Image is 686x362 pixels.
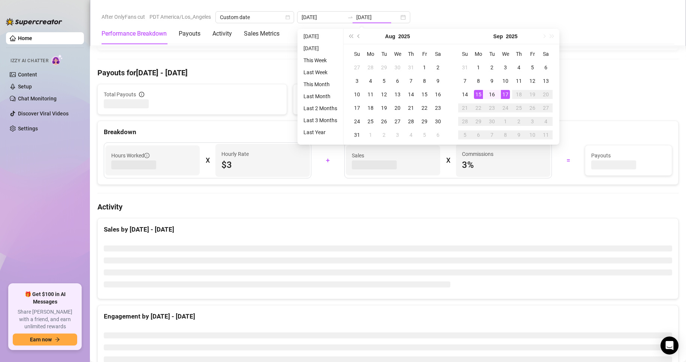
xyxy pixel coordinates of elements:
div: + [316,154,340,166]
span: calendar [285,15,290,19]
span: info-circle [144,153,149,158]
span: swap-right [347,14,353,20]
span: Earn now [30,337,52,343]
span: 🎁 Get $100 in AI Messages [13,291,77,305]
a: Chat Monitoring [18,96,57,102]
div: Activity [212,29,232,38]
span: info-circle [139,92,144,97]
span: Total Payouts [104,90,136,99]
div: Sales Metrics [244,29,279,38]
div: Breakdown [104,127,672,137]
span: to [347,14,353,20]
input: Start date [302,13,344,21]
span: Payouts [591,151,666,160]
span: Izzy AI Chatter [10,57,48,64]
div: Engagement by [DATE] - [DATE] [104,311,672,322]
div: Sales by [DATE] - [DATE] [104,224,672,235]
span: Sales [352,151,434,160]
div: X [446,154,450,166]
span: Hours Worked [299,90,476,99]
div: = [556,154,580,166]
article: Hourly Rate [221,150,249,158]
input: End date [356,13,399,21]
a: Settings [18,126,38,132]
a: Content [18,72,37,78]
img: logo-BBDzfeDw.svg [6,18,62,25]
div: Open Intercom Messenger [661,337,679,355]
span: Hours Worked [111,151,149,160]
h4: Payouts for [DATE] - [DATE] [97,67,679,78]
span: 3 % [462,159,544,171]
a: Discover Viral Videos [18,111,69,117]
a: Home [18,35,32,41]
span: PDT America/Los_Angeles [149,11,211,22]
div: X [206,154,209,166]
span: After OnlyFans cut [102,11,145,22]
span: Custom date [220,12,290,23]
article: Commissions [462,150,493,158]
div: Payouts [179,29,200,38]
h4: Activity [97,202,679,212]
div: Performance Breakdown [102,29,167,38]
button: Earn nowarrow-right [13,334,77,346]
a: Setup [18,84,32,90]
img: AI Chatter [51,54,63,65]
span: Share [PERSON_NAME] with a friend, and earn unlimited rewards [13,308,77,331]
span: arrow-right [55,337,60,342]
span: $3 [221,159,304,171]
